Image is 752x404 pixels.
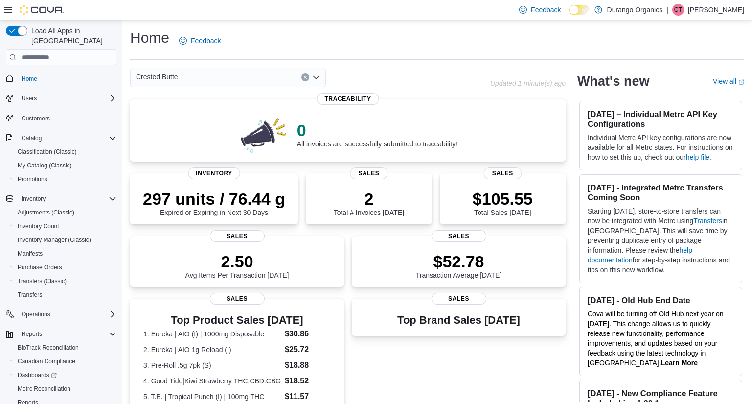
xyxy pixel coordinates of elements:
[22,95,37,102] span: Users
[143,345,281,355] dt: 2. Eureka | AIO 1g Reload (I)
[18,236,91,244] span: Inventory Manager (Classic)
[18,357,75,365] span: Canadian Compliance
[688,4,744,16] p: [PERSON_NAME]
[484,167,522,179] span: Sales
[10,219,120,233] button: Inventory Count
[18,371,57,379] span: Dashboards
[18,385,70,393] span: Metrc Reconciliation
[432,230,486,242] span: Sales
[14,234,95,246] a: Inventory Manager (Classic)
[18,193,49,205] button: Inventory
[14,275,70,287] a: Transfers (Classic)
[285,328,331,340] dd: $30.86
[10,261,120,274] button: Purchase Orders
[334,189,404,209] p: 2
[143,392,281,402] dt: 5. T.B. | Tropical Punch (I) | 100mg THC
[588,109,734,129] h3: [DATE] – Individual Metrc API Key Configurations
[14,289,116,301] span: Transfers
[22,134,42,142] span: Catalog
[14,342,83,354] a: BioTrack Reconciliation
[14,207,116,218] span: Adjustments (Classic)
[18,209,74,216] span: Adjustments (Classic)
[18,162,72,169] span: My Catalog (Classic)
[143,329,281,339] dt: 1. Eureka | AIO (I) | 1000mg Disposable
[18,73,41,85] a: Home
[14,383,116,395] span: Metrc Reconciliation
[18,291,42,299] span: Transfers
[18,222,59,230] span: Inventory Count
[14,207,78,218] a: Adjustments (Classic)
[607,4,663,16] p: Durango Organics
[317,93,379,105] span: Traceability
[10,382,120,396] button: Metrc Reconciliation
[210,230,265,242] span: Sales
[2,92,120,105] button: Users
[10,145,120,159] button: Classification (Classic)
[14,234,116,246] span: Inventory Manager (Classic)
[693,217,722,225] a: Transfers
[18,132,46,144] button: Catalog
[14,248,46,260] a: Manifests
[713,77,744,85] a: View allExternal link
[10,341,120,355] button: BioTrack Reconciliation
[143,314,331,326] h3: Top Product Sales [DATE]
[10,206,120,219] button: Adjustments (Classic)
[14,342,116,354] span: BioTrack Reconciliation
[18,328,46,340] button: Reports
[14,383,74,395] a: Metrc Reconciliation
[14,261,116,273] span: Purchase Orders
[312,73,320,81] button: Open list of options
[191,36,221,46] span: Feedback
[588,133,734,162] p: Individual Metrc API key configurations are now available for all Metrc states. For instructions ...
[2,71,120,85] button: Home
[20,5,64,15] img: Cova
[18,93,41,104] button: Users
[672,4,684,16] div: Clark Taylor
[10,355,120,368] button: Canadian Compliance
[18,328,116,340] span: Reports
[18,72,116,84] span: Home
[14,289,46,301] a: Transfers
[10,159,120,172] button: My Catalog (Classic)
[143,376,281,386] dt: 4. Good Tide|Kiwi Strawberry THC:CBD:CBG
[14,275,116,287] span: Transfers (Classic)
[143,189,285,209] p: 297 units / 76.44 g
[588,295,734,305] h3: [DATE] - Old Hub End Date
[14,173,116,185] span: Promotions
[2,308,120,321] button: Operations
[14,146,116,158] span: Classification (Classic)
[143,189,285,216] div: Expired or Expiring in Next 30 Days
[175,31,225,50] a: Feedback
[136,71,178,83] span: Crested Butte
[27,26,116,46] span: Load All Apps in [GEOGRAPHIC_DATA]
[18,132,116,144] span: Catalog
[18,113,54,124] a: Customers
[238,115,289,154] img: 0
[674,4,682,16] span: CT
[10,288,120,302] button: Transfers
[285,375,331,387] dd: $18.52
[285,344,331,356] dd: $25.72
[473,189,533,209] p: $105.55
[285,391,331,403] dd: $11.57
[185,252,289,271] p: 2.50
[432,293,486,305] span: Sales
[577,73,649,89] h2: What's new
[10,247,120,261] button: Manifests
[18,112,116,124] span: Customers
[661,359,698,367] a: Learn More
[297,120,457,140] p: 0
[10,172,120,186] button: Promotions
[738,79,744,85] svg: External link
[301,73,309,81] button: Clear input
[350,167,387,179] span: Sales
[531,5,561,15] span: Feedback
[22,330,42,338] span: Reports
[473,189,533,216] div: Total Sales [DATE]
[334,189,404,216] div: Total # Invoices [DATE]
[14,220,63,232] a: Inventory Count
[14,356,116,367] span: Canadian Compliance
[416,252,502,271] p: $52.78
[14,248,116,260] span: Manifests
